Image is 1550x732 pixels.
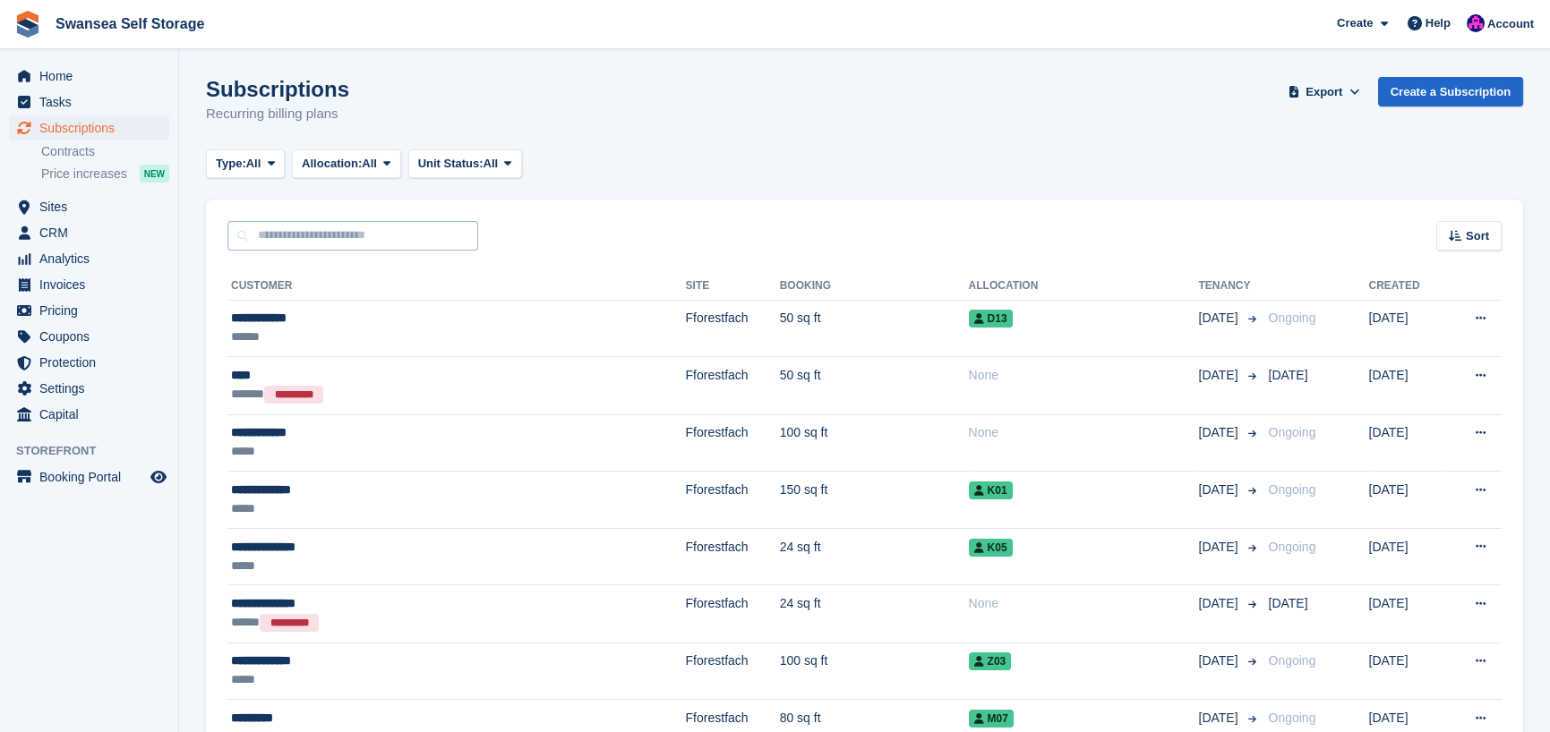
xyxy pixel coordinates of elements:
span: Ongoing [1268,425,1315,439]
img: Donna Davies [1467,14,1485,32]
span: Create [1337,14,1373,32]
a: menu [9,89,169,115]
div: None [969,366,1199,385]
button: Export [1285,77,1364,106]
td: 100 sq ft [780,414,969,472]
span: Z03 [969,652,1012,670]
span: Analytics [39,246,147,271]
td: 50 sq ft [780,300,969,357]
span: Subscriptions [39,115,147,140]
span: Storefront [16,442,178,460]
span: [DATE] [1198,594,1241,613]
a: Price increases NEW [41,164,169,183]
span: [DATE] [1268,596,1307,610]
span: Ongoing [1268,482,1315,497]
span: Ongoing [1268,653,1315,668]
th: Created [1368,272,1445,301]
span: Price increases [41,166,127,183]
span: Settings [39,376,147,401]
button: Allocation: All [292,149,401,179]
td: Fforestfach [686,585,780,643]
a: Preview store [148,466,169,488]
p: Recurring billing plans [206,104,349,124]
span: All [362,155,377,173]
span: Sort [1466,227,1489,245]
span: Tasks [39,89,147,115]
a: menu [9,246,169,271]
td: 24 sq ft [780,528,969,585]
span: All [246,155,261,173]
span: All [484,155,499,173]
span: Capital [39,402,147,427]
td: Fforestfach [686,643,780,700]
td: Fforestfach [686,528,780,585]
span: Help [1426,14,1451,32]
th: Customer [227,272,686,301]
td: [DATE] [1368,300,1445,357]
a: menu [9,298,169,323]
span: Ongoing [1268,540,1315,554]
span: Pricing [39,298,147,323]
span: Type: [216,155,246,173]
div: NEW [140,165,169,183]
td: 50 sq ft [780,357,969,414]
a: menu [9,350,169,375]
td: Fforestfach [686,472,780,529]
h1: Subscriptions [206,77,349,101]
span: K01 [969,481,1013,499]
div: None [969,594,1199,613]
td: Fforestfach [686,357,780,414]
a: menu [9,402,169,427]
span: [DATE] [1198,309,1241,328]
span: Invoices [39,272,147,297]
img: stora-icon-8386f47178a22dfd0bd8f6a31ec36ba5ce8667c1dd55bd0f319d3a0aa187defe.svg [14,11,41,38]
th: Tenancy [1198,272,1261,301]
td: 24 sq ft [780,585,969,643]
a: menu [9,376,169,401]
span: [DATE] [1198,423,1241,442]
td: [DATE] [1368,357,1445,414]
div: None [969,423,1199,442]
a: menu [9,324,169,349]
span: Coupons [39,324,147,349]
span: [DATE] [1198,538,1241,557]
a: Contracts [41,143,169,160]
span: Allocation: [302,155,362,173]
span: Account [1487,15,1534,33]
span: M07 [969,710,1014,728]
button: Type: All [206,149,285,179]
span: Protection [39,350,147,375]
a: menu [9,115,169,140]
a: menu [9,194,169,219]
td: [DATE] [1368,585,1445,643]
td: 100 sq ft [780,643,969,700]
a: Swansea Self Storage [48,9,211,38]
span: [DATE] [1198,651,1241,670]
th: Allocation [969,272,1199,301]
td: Fforestfach [686,300,780,357]
span: Unit Status: [418,155,484,173]
td: Fforestfach [686,414,780,472]
td: [DATE] [1368,472,1445,529]
span: K05 [969,539,1013,557]
span: D13 [969,310,1013,328]
td: [DATE] [1368,643,1445,700]
span: CRM [39,220,147,245]
button: Unit Status: All [408,149,522,179]
span: [DATE] [1198,481,1241,499]
span: Export [1306,83,1342,101]
span: [DATE] [1268,368,1307,382]
th: Booking [780,272,969,301]
a: menu [9,464,169,489]
td: [DATE] [1368,414,1445,472]
td: [DATE] [1368,528,1445,585]
span: [DATE] [1198,366,1241,385]
span: Ongoing [1268,711,1315,725]
span: Sites [39,194,147,219]
span: Booking Portal [39,464,147,489]
a: menu [9,64,169,89]
th: Site [686,272,780,301]
a: menu [9,272,169,297]
td: 150 sq ft [780,472,969,529]
span: [DATE] [1198,709,1241,728]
